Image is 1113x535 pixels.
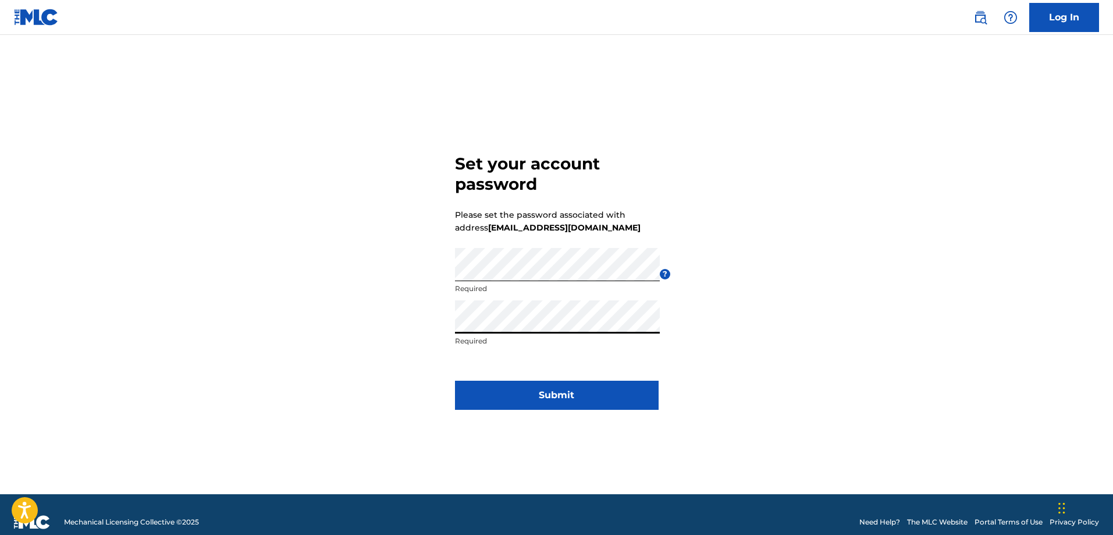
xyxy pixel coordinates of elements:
[455,284,660,294] p: Required
[14,515,50,529] img: logo
[973,10,987,24] img: search
[455,208,641,234] p: Please set the password associated with address
[1055,479,1113,535] iframe: Chat Widget
[1029,3,1099,32] a: Log In
[975,517,1043,527] a: Portal Terms of Use
[660,269,670,279] span: ?
[1050,517,1099,527] a: Privacy Policy
[1004,10,1018,24] img: help
[455,336,660,346] p: Required
[488,222,641,233] strong: [EMAIL_ADDRESS][DOMAIN_NAME]
[64,517,199,527] span: Mechanical Licensing Collective © 2025
[455,154,659,194] h3: Set your account password
[455,381,659,410] button: Submit
[999,6,1022,29] div: Help
[14,9,59,26] img: MLC Logo
[859,517,900,527] a: Need Help?
[969,6,992,29] a: Public Search
[907,517,968,527] a: The MLC Website
[1058,491,1065,526] div: Drag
